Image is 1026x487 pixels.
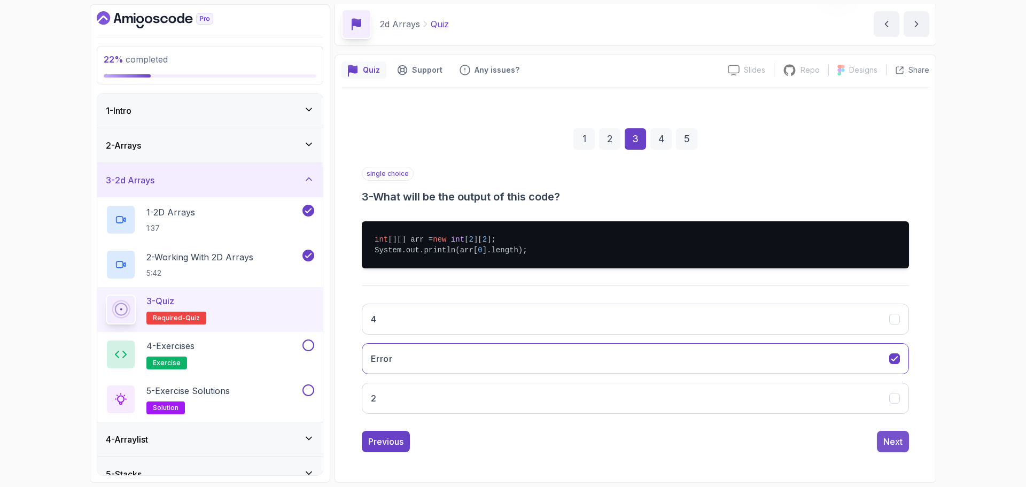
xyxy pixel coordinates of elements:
[362,431,410,452] button: Previous
[146,206,195,219] p: 1 - 2D Arrays
[106,205,314,235] button: 1-2D Arrays1:37
[904,11,929,37] button: next content
[676,128,697,150] div: 5
[185,314,200,322] span: quiz
[146,251,253,264] p: 2 - Working With 2D Arrays
[650,128,672,150] div: 4
[475,65,519,75] p: Any issues?
[886,65,929,75] button: Share
[363,65,380,75] p: Quiz
[97,163,323,197] button: 3-2d Arrays
[97,422,323,457] button: 4-Arraylist
[478,246,482,254] span: 0
[362,221,909,268] pre: [][] arr = [ ][ ]; System.out.println(arr[ ].length);
[800,65,820,75] p: Repo
[391,61,449,79] button: Support button
[146,268,253,279] p: 5:42
[362,304,909,335] button: 4
[146,223,195,234] p: 1:37
[146,295,174,307] p: 3 - Quiz
[877,431,909,452] button: Next
[153,314,185,322] span: Required-
[106,433,148,446] h3: 4 - Arraylist
[97,128,323,163] button: 2-Arrays
[469,235,473,244] span: 2
[362,189,909,204] h3: 3 - What will be the output of this code?
[883,435,903,448] div: Next
[362,343,909,374] button: Error
[599,128,620,150] div: 2
[97,11,238,28] a: Dashboard
[106,250,314,280] button: 2-Working With 2D Arrays5:42
[146,384,230,397] p: 5 - Exercise Solutions
[375,235,388,244] span: int
[433,235,446,244] span: new
[380,18,420,30] p: 2d Arrays
[849,65,877,75] p: Designs
[104,54,168,65] span: completed
[431,18,449,30] p: Quiz
[573,128,595,150] div: 1
[106,384,314,414] button: 5-Exercise Solutionssolution
[874,11,899,37] button: previous content
[371,313,376,326] h3: 4
[106,174,154,187] h3: 3 - 2d Arrays
[908,65,929,75] p: Share
[106,339,314,369] button: 4-Exercisesexercise
[451,235,464,244] span: int
[453,61,526,79] button: Feedback button
[106,295,314,324] button: 3-QuizRequired-quiz
[412,65,442,75] p: Support
[153,404,178,412] span: solution
[371,352,392,365] h3: Error
[371,392,376,405] h3: 2
[341,61,386,79] button: quiz button
[362,167,414,181] p: single choice
[744,65,765,75] p: Slides
[146,339,195,352] p: 4 - Exercises
[97,94,323,128] button: 1-Intro
[153,359,181,367] span: exercise
[106,139,141,152] h3: 2 - Arrays
[483,235,487,244] span: 2
[104,54,123,65] span: 22 %
[106,104,131,117] h3: 1 - Intro
[368,435,403,448] div: Previous
[625,128,646,150] div: 3
[362,383,909,414] button: 2
[106,468,142,481] h3: 5 - Stacks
